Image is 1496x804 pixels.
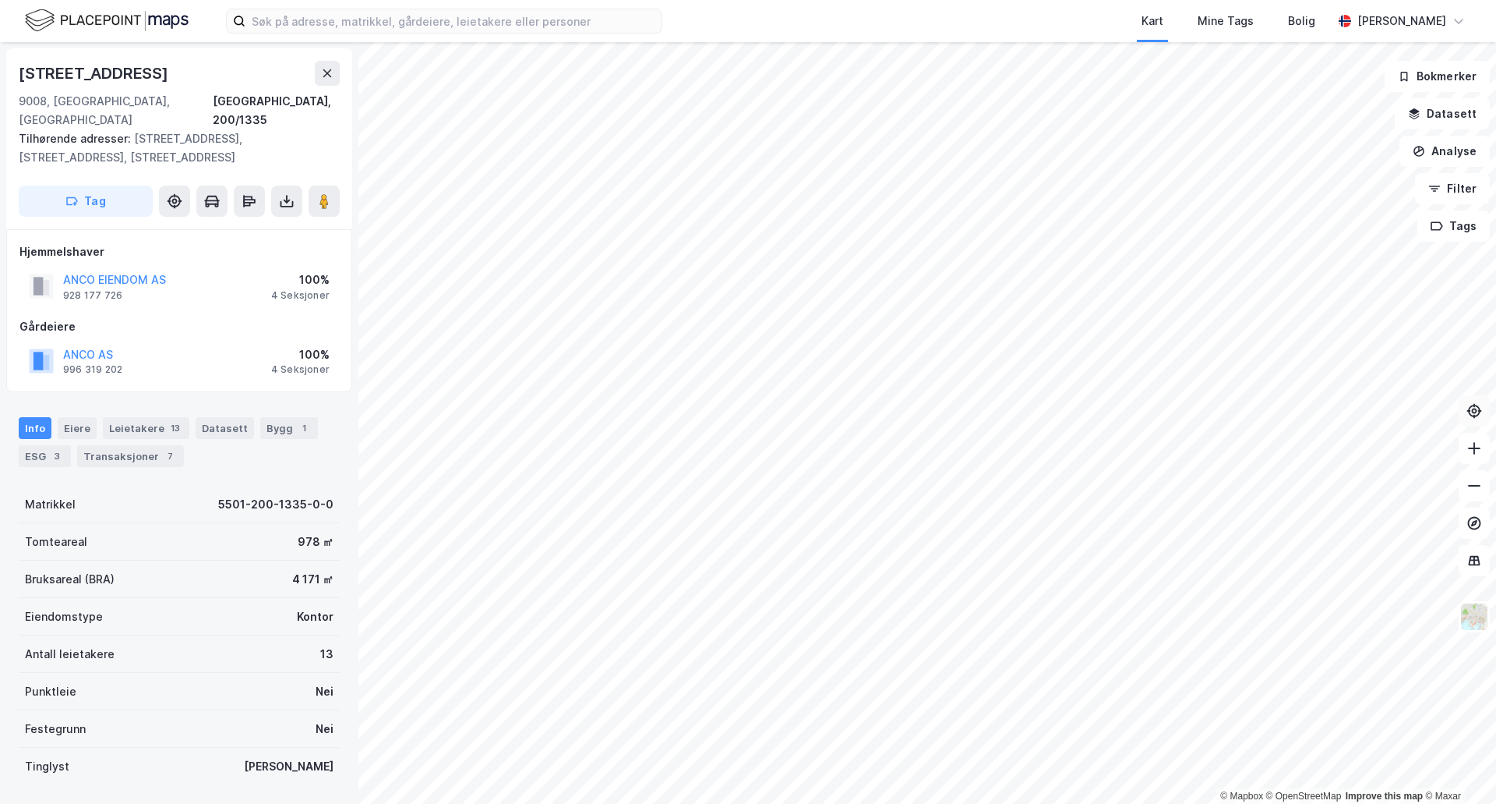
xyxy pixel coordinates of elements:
[320,645,333,664] div: 13
[1288,12,1315,30] div: Bolig
[19,317,339,336] div: Gårdeiere
[19,417,51,439] div: Info
[271,363,330,376] div: 4 Seksjoner
[58,417,97,439] div: Eiere
[1198,12,1254,30] div: Mine Tags
[25,682,76,701] div: Punktleie
[1417,211,1490,242] button: Tags
[49,448,65,464] div: 3
[218,495,333,514] div: 5501-200-1335-0-0
[1385,61,1490,92] button: Bokmerker
[196,417,254,439] div: Datasett
[271,289,330,302] div: 4 Seksjoner
[25,533,87,551] div: Tomteareal
[168,420,183,436] div: 13
[213,92,340,129] div: [GEOGRAPHIC_DATA], 200/1335
[292,570,333,589] div: 4 171 ㎡
[1266,791,1342,802] a: OpenStreetMap
[19,243,339,261] div: Hjemmelshaver
[25,570,115,589] div: Bruksareal (BRA)
[297,607,333,626] div: Kontor
[1357,12,1446,30] div: [PERSON_NAME]
[25,607,103,626] div: Eiendomstype
[19,129,327,167] div: [STREET_ADDRESS], [STREET_ADDRESS], [STREET_ADDRESS]
[298,533,333,551] div: 978 ㎡
[1418,729,1496,804] iframe: Chat Widget
[271,345,330,364] div: 100%
[260,417,318,439] div: Bygg
[1220,791,1263,802] a: Mapbox
[19,61,171,86] div: [STREET_ADDRESS]
[25,495,76,514] div: Matrikkel
[245,9,662,33] input: Søk på adresse, matrikkel, gårdeiere, leietakere eller personer
[296,420,312,436] div: 1
[244,757,333,776] div: [PERSON_NAME]
[1399,136,1490,167] button: Analyse
[316,720,333,738] div: Nei
[1415,173,1490,204] button: Filter
[271,271,330,289] div: 100%
[162,448,178,464] div: 7
[1141,12,1163,30] div: Kart
[1395,98,1490,129] button: Datasett
[63,363,122,376] div: 996 319 202
[77,445,184,467] div: Transaksjoner
[19,186,153,217] button: Tag
[63,289,122,302] div: 928 177 726
[25,7,189,34] img: logo.f888ab2527a4732fd821a326f86c7f29.svg
[25,720,86,738] div: Festegrunn
[19,132,134,145] span: Tilhørende adresser:
[1418,729,1496,804] div: Kontrollprogram for chat
[316,682,333,701] div: Nei
[25,757,69,776] div: Tinglyst
[19,445,71,467] div: ESG
[19,92,213,129] div: 9008, [GEOGRAPHIC_DATA], [GEOGRAPHIC_DATA]
[1459,602,1489,632] img: Z
[25,645,115,664] div: Antall leietakere
[103,417,189,439] div: Leietakere
[1346,791,1423,802] a: Improve this map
